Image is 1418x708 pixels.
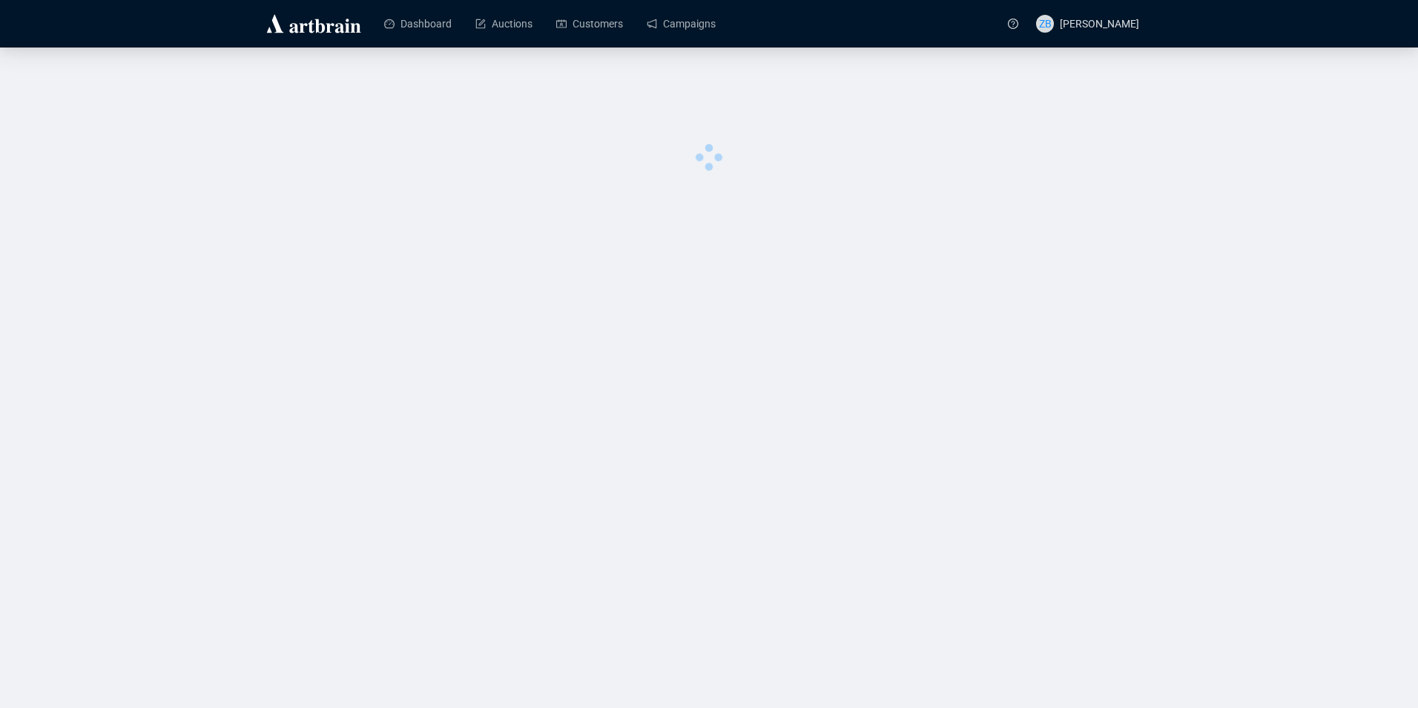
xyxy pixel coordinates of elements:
a: Auctions [475,4,532,43]
a: Campaigns [647,4,716,43]
span: [PERSON_NAME] [1060,18,1139,30]
span: question-circle [1008,19,1018,29]
a: Dashboard [384,4,452,43]
span: ZB [1039,16,1052,32]
a: Customers [556,4,623,43]
img: logo [264,12,363,36]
